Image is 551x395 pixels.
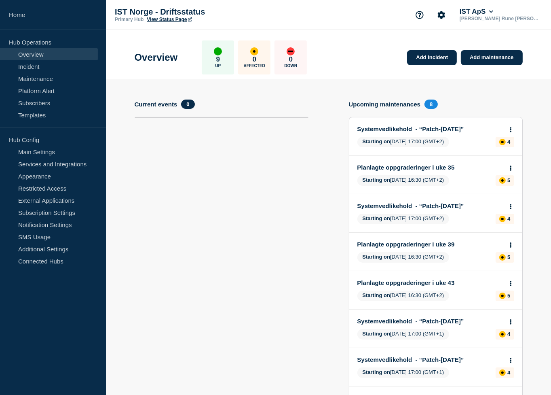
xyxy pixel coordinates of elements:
span: [DATE] 17:00 (GMT+1) [357,329,450,340]
span: Starting on [363,369,391,375]
p: Down [284,64,297,68]
a: Planlagte oppgraderinger i uke 39 [357,241,503,248]
span: 8 [424,100,438,109]
h1: Overview [135,52,178,63]
span: [DATE] 17:00 (GMT+2) [357,214,450,224]
div: affected [499,254,506,261]
div: affected [499,370,506,376]
p: 0 [289,55,293,64]
span: Starting on [363,331,391,337]
p: 9 [216,55,220,64]
h4: Current events [135,101,177,108]
p: IST Norge - Driftsstatus [115,7,277,17]
div: affected [499,331,506,338]
div: affected [499,177,506,184]
span: Starting on [363,177,391,183]
a: Planlagte oppgraderinger i uke 43 [357,279,503,286]
span: Starting on [363,292,391,298]
div: affected [250,47,258,55]
p: 4 [507,216,510,222]
div: up [214,47,222,55]
p: 4 [507,370,510,376]
div: down [287,47,295,55]
div: affected [499,216,506,222]
button: Account settings [433,6,450,23]
a: Systemvedlikehold - “Patch-[DATE]” [357,318,503,325]
p: 4 [507,331,510,337]
p: 0 [253,55,256,64]
span: 0 [181,100,194,109]
p: 5 [507,177,510,183]
p: Primary Hub [115,17,144,22]
a: Systemvedlikehold - “Patch-[DATE]” [357,356,503,363]
a: Systemvedlikehold - “Patch-[DATE]” [357,125,503,132]
span: Starting on [363,215,391,221]
button: Support [411,6,428,23]
span: [DATE] 17:00 (GMT+1) [357,367,450,378]
a: Systemvedlikehold - “Patch-[DATE]” [357,202,503,209]
a: Planlagte oppgraderinger i uke 35 [357,164,503,171]
span: Starting on [363,138,391,144]
a: Add maintenance [461,50,522,65]
div: affected [499,139,506,145]
span: [DATE] 16:30 (GMT+2) [357,175,450,186]
a: Add incident [407,50,457,65]
p: 4 [507,139,510,145]
span: Starting on [363,254,391,260]
p: 5 [507,254,510,260]
h4: Upcoming maintenances [349,101,421,108]
span: [DATE] 16:30 (GMT+2) [357,252,450,263]
span: [DATE] 16:30 (GMT+2) [357,291,450,301]
p: Up [215,64,221,68]
p: Affected [244,64,265,68]
p: [PERSON_NAME] Rune [PERSON_NAME] [458,16,542,21]
p: 5 [507,293,510,299]
a: View Status Page [147,17,192,22]
div: affected [499,293,506,299]
button: IST ApS [458,8,495,16]
span: [DATE] 17:00 (GMT+2) [357,137,450,147]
